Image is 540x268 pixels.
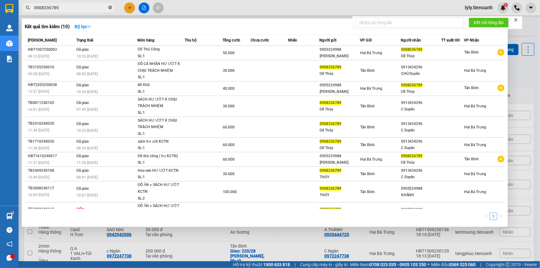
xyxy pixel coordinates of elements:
[76,72,98,76] span: 08:00 [DATE]
[28,146,49,150] span: 11:38 [DATE]
[360,125,375,129] span: Tân Bình
[401,83,423,87] span: 0908336789
[223,143,235,147] span: 60.000
[288,38,297,42] span: Nhãn
[401,145,441,151] div: C Duyên
[401,106,441,113] div: C Duyên
[28,46,75,53] div: HBT1007250003
[320,145,360,151] div: Đề Thủy
[28,38,57,42] span: [PERSON_NAME]
[138,46,184,53] div: Đồ Thủ Công
[108,5,112,11] span: close-circle
[360,143,375,147] span: Tân Bình
[28,161,49,165] span: 11:37 [DATE]
[76,207,84,212] strong: Hủy
[138,110,184,116] div: SL: 1
[138,74,184,81] div: SL: 1
[138,203,184,216] div: ĐỒ ĂN + SÁCH HƯ ƯỚT KCTN
[464,143,486,147] span: Hai Bà Trưng
[320,153,360,159] div: 0905224988
[76,122,89,126] span: Đã giao
[223,51,235,55] span: 50.000
[401,64,441,71] div: 0913434296
[76,128,98,133] span: 10:25 [DATE]
[360,38,372,42] span: VP Gửi
[497,213,505,220] button: right
[138,159,184,166] div: SL: 1
[138,131,184,137] div: SL: 1
[320,127,360,134] div: Đề Thủy
[28,185,75,192] div: TB3008240117
[138,153,184,160] div: Đồ thủ công ( hư KCTN)
[490,213,497,220] a: 1
[76,168,89,173] span: Đã giao
[28,153,75,159] div: HBT1610240017
[12,212,14,214] sup: 1
[70,22,96,32] button: Bộ lọcdown
[482,213,490,220] button: left
[464,86,479,90] span: Tân Bình
[464,104,486,108] span: Hai Bà Trưng
[5,4,13,13] img: logo-vxr
[138,89,184,95] div: SL: 1
[469,18,509,28] button: Kết nối tổng đài
[464,68,486,73] span: Hai Bà Trưng
[360,68,375,73] span: Tân Bình
[401,89,441,95] div: Đề Thủy
[360,104,375,108] span: Tân Bình
[137,38,154,42] span: Món hàng
[76,83,89,87] span: Đã giao
[360,86,382,91] span: Hai Bà Trưng
[76,186,89,191] span: Đã giao
[320,71,360,77] div: Đề Thủy
[360,190,375,194] span: Tân Bình
[251,38,269,42] span: Chưa cước
[223,125,235,129] span: 60.000
[320,82,360,89] div: 0905224988
[223,190,237,194] span: 100.000
[360,51,382,55] span: Hai Bà Trưng
[464,38,479,42] span: VP Nhận
[138,53,184,60] div: SL: 1
[6,40,13,47] img: warehouse-icon
[498,49,504,56] span: plus-circle
[6,213,13,219] img: warehouse-icon
[401,154,423,158] span: 0908336789
[401,192,441,198] div: KHÁNH
[464,50,479,54] span: Tân Bình
[223,104,235,108] span: 30.000
[138,174,184,181] div: SL: 1
[138,182,184,195] div: ĐỒ ĂN + SÁCH HƯ ƯỚT KCTN
[223,157,235,162] span: 60.000
[401,185,441,192] div: 0905224988
[76,38,93,42] span: Trạng thái
[6,255,12,261] span: message
[514,18,518,22] span: close
[26,6,30,10] span: search
[320,192,360,198] div: THÚY
[222,38,240,42] span: Tổng cước
[28,193,49,197] span: 16:09 [DATE]
[138,96,184,110] div: SÁCH HƯ ƯỚT K CHỊU TRÁCH NHIỆM
[76,161,98,165] span: 11:39 [DATE]
[401,38,421,42] span: Người nhận
[356,18,464,28] input: Nhập số tổng đài
[76,54,98,58] span: 10:26 [DATE]
[320,186,341,191] span: 0908336789
[223,172,235,176] span: 30.000
[360,172,375,176] span: Tân Bình
[320,139,341,144] span: 0908336789
[6,56,13,62] img: solution-icon
[28,206,75,213] div: TB3008240115
[138,195,184,202] div: SL: 2
[464,125,486,129] span: Hai Bà Trưng
[28,107,49,112] span: 16:01 [DATE]
[76,154,89,158] span: Đã giao
[464,172,486,176] span: Hai Bà Trưng
[401,159,441,166] div: Đề Thủy
[441,38,460,42] span: TT xuất HĐ
[401,47,423,52] span: 0908336789
[223,68,235,73] span: 30.000
[464,157,479,161] span: Tân Bình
